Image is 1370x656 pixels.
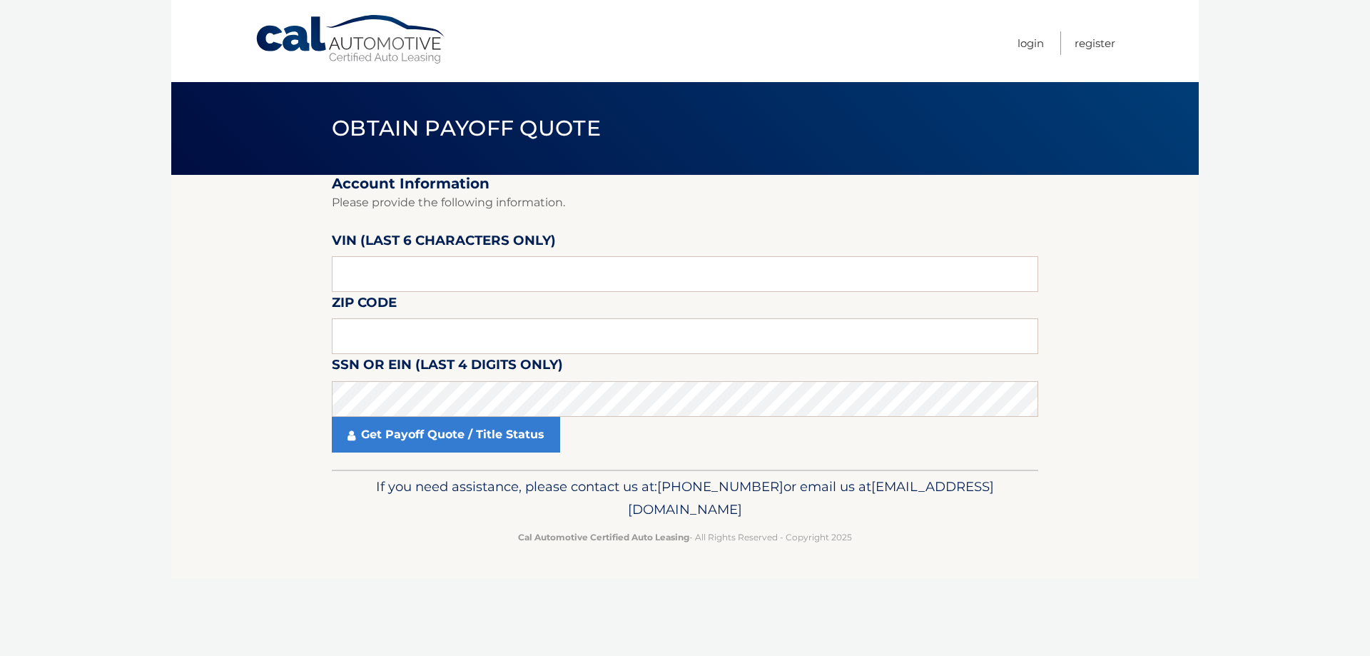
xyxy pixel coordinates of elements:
p: If you need assistance, please contact us at: or email us at [341,475,1029,521]
span: Obtain Payoff Quote [332,115,601,141]
a: Register [1075,31,1115,55]
span: [PHONE_NUMBER] [657,478,783,495]
a: Get Payoff Quote / Title Status [332,417,560,453]
a: Login [1018,31,1044,55]
label: Zip Code [332,292,397,318]
a: Cal Automotive [255,14,447,65]
label: SSN or EIN (last 4 digits only) [332,354,563,380]
h2: Account Information [332,175,1038,193]
p: Please provide the following information. [332,193,1038,213]
label: VIN (last 6 characters only) [332,230,556,256]
strong: Cal Automotive Certified Auto Leasing [518,532,689,543]
p: - All Rights Reserved - Copyright 2025 [341,530,1029,545]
